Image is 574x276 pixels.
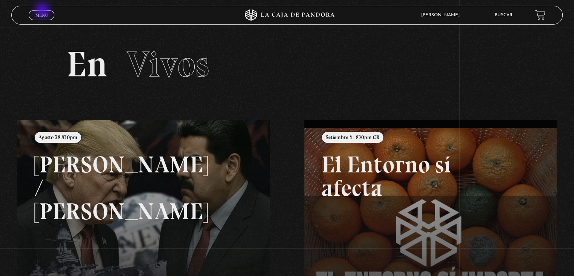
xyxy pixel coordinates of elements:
[66,47,507,82] h2: En
[535,10,545,20] a: View your shopping cart
[33,19,51,24] span: Cerrar
[495,13,512,17] a: Buscar
[127,43,209,86] span: Vivos
[417,13,467,17] span: [PERSON_NAME]
[35,13,48,17] span: Menu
